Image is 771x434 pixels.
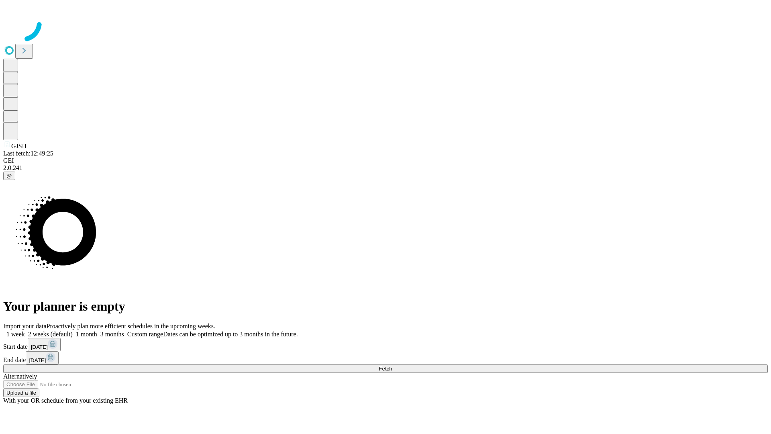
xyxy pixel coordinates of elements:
[3,338,768,351] div: Start date
[3,373,37,380] span: Alternatively
[3,299,768,314] h1: Your planner is empty
[3,157,768,164] div: GEI
[127,331,163,338] span: Custom range
[3,364,768,373] button: Fetch
[28,331,73,338] span: 2 weeks (default)
[3,150,53,157] span: Last fetch: 12:49:25
[47,323,215,330] span: Proactively plan more efficient schedules in the upcoming weeks.
[76,331,97,338] span: 1 month
[6,173,12,179] span: @
[100,331,124,338] span: 3 months
[163,331,298,338] span: Dates can be optimized up to 3 months in the future.
[3,389,39,397] button: Upload a file
[3,172,15,180] button: @
[11,143,27,149] span: GJSH
[3,164,768,172] div: 2.0.241
[31,344,48,350] span: [DATE]
[3,351,768,364] div: End date
[26,351,59,364] button: [DATE]
[3,323,47,330] span: Import your data
[3,397,128,404] span: With your OR schedule from your existing EHR
[29,357,46,363] span: [DATE]
[6,331,25,338] span: 1 week
[379,366,392,372] span: Fetch
[28,338,61,351] button: [DATE]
